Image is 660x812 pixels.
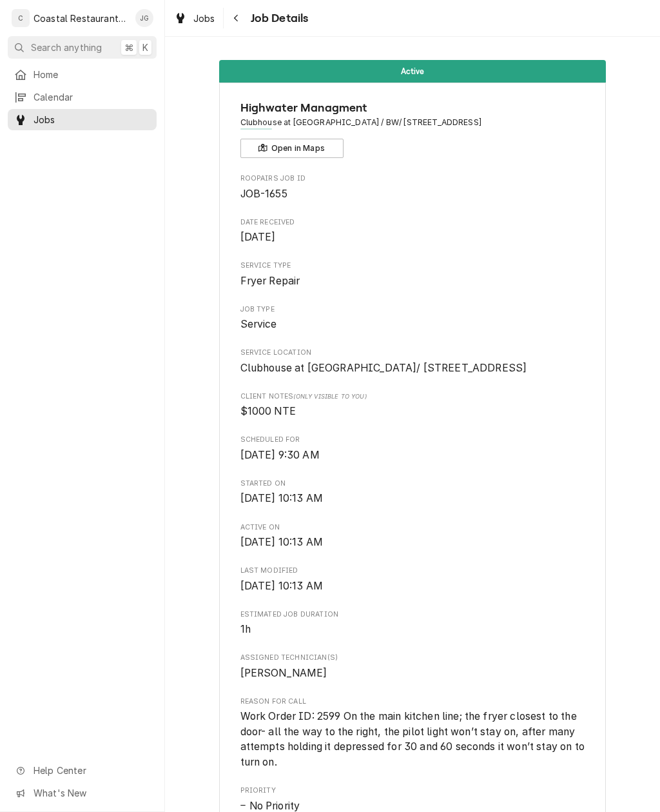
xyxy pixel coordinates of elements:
span: Fryer Repair [240,275,300,287]
span: Scheduled For [240,448,585,463]
span: Reason For Call [240,697,585,707]
div: Coastal Restaurant Repair [34,12,128,25]
span: [PERSON_NAME] [240,667,327,679]
span: Help Center [34,764,149,777]
span: [object Object] [240,404,585,419]
span: Assigned Technician(s) [240,653,585,663]
div: JG [135,9,153,27]
div: [object Object] [240,391,585,419]
span: Work Order ID: 2599 On the main kitchen line; the fryer closest to the door- all the way to the r... [240,710,588,768]
a: Jobs [169,8,220,29]
span: Job Type [240,304,585,315]
span: [DATE] 10:13 AM [240,580,323,592]
div: Assigned Technician(s) [240,653,585,680]
span: K [142,41,148,54]
span: Active On [240,522,585,533]
a: Go to Help Center [8,760,157,781]
span: $1000 NTE [240,405,296,417]
span: Name [240,99,585,117]
span: Roopairs Job ID [240,186,585,202]
div: Client Information [240,99,585,158]
div: Service Type [240,261,585,288]
div: Active On [240,522,585,550]
span: Service Location [240,361,585,376]
span: Jobs [34,113,150,126]
span: Clubhouse at [GEOGRAPHIC_DATA]/ [STREET_ADDRESS] [240,362,527,374]
div: Started On [240,479,585,506]
span: Job Details [247,10,309,27]
a: Jobs [8,109,157,130]
span: Scheduled For [240,435,585,445]
span: Date Received [240,230,585,245]
span: Service [240,318,277,330]
button: Open in Maps [240,139,344,158]
div: Date Received [240,217,585,245]
span: Started On [240,479,585,489]
div: Last Modified [240,566,585,593]
span: Last Modified [240,579,585,594]
span: ⌘ [124,41,133,54]
button: Navigate back [226,8,247,28]
span: Started On [240,491,585,506]
span: What's New [34,786,149,800]
span: Home [34,68,150,81]
span: Active On [240,535,585,550]
a: Calendar [8,86,157,108]
span: (Only Visible to You) [293,393,366,400]
span: Service Location [240,348,585,358]
span: Roopairs Job ID [240,173,585,184]
span: Address [240,117,585,128]
span: [DATE] [240,231,276,243]
div: Roopairs Job ID [240,173,585,201]
span: Jobs [193,12,215,25]
div: Service Location [240,348,585,375]
span: Service Type [240,261,585,271]
span: Last Modified [240,566,585,576]
div: Reason For Call [240,697,585,770]
span: Estimated Job Duration [240,622,585,637]
span: JOB-1655 [240,188,287,200]
span: Assigned Technician(s) [240,666,585,681]
span: Job Type [240,317,585,332]
div: Job Type [240,304,585,332]
span: [DATE] 10:13 AM [240,492,323,504]
a: Home [8,64,157,85]
span: Client Notes [240,391,585,402]
div: Estimated Job Duration [240,609,585,637]
button: Search anything⌘K [8,36,157,59]
span: 1h [240,623,251,635]
span: Search anything [31,41,102,54]
a: Go to What's New [8,782,157,804]
span: Service Type [240,273,585,289]
span: Reason For Call [240,709,585,770]
span: Priority [240,786,585,796]
span: Date Received [240,217,585,228]
span: Calendar [34,90,150,104]
div: Status [219,60,606,83]
span: Estimated Job Duration [240,609,585,620]
div: Scheduled For [240,435,585,462]
span: [DATE] 9:30 AM [240,449,320,461]
span: Active [401,67,425,75]
div: James Gatton's Avatar [135,9,153,27]
span: [DATE] 10:13 AM [240,536,323,548]
div: C [12,9,30,27]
